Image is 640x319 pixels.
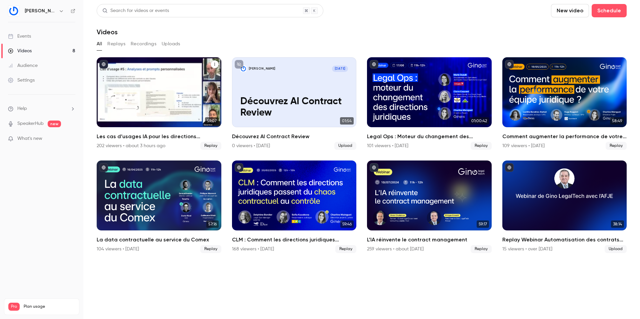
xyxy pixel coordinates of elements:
div: Videos [8,48,32,54]
a: 01:00:42Legal Ops : Moteur du changement des directions juridiques101 viewers • [DATE]Replay [367,57,492,150]
span: Upload [334,142,356,150]
div: Search for videos or events [102,7,169,14]
button: published [505,60,514,69]
div: 101 viewers • [DATE] [367,143,408,149]
h2: CLM : Comment les directions juridiques passent du chaos contractuel au contrôle [232,236,357,244]
div: 259 viewers • about [DATE] [367,246,424,252]
button: New video [551,4,589,17]
span: Replay [606,142,627,150]
p: [PERSON_NAME] [249,67,275,71]
button: Uploads [162,39,180,49]
div: Settings [8,77,35,84]
div: 104 viewers • [DATE] [97,246,139,252]
span: What's new [17,135,42,142]
a: Découvrez AI Contract Review[PERSON_NAME][DATE]Découvrez AI Contract Review01:54Découvrez AI Cont... [232,57,357,150]
span: Upload [605,245,627,253]
span: 01:00:42 [469,117,489,125]
button: published [99,163,108,172]
a: 57:16La data contractuelle au service du Comex104 viewers • [DATE]Replay [97,160,221,253]
div: 202 viewers • about 3 hours ago [97,143,165,149]
span: Replay [471,245,492,253]
a: SpeakerHub [17,120,44,127]
button: published [370,60,378,69]
button: published [99,60,108,69]
li: Les cas d’usages IA pour les directions juridiques [97,57,221,150]
h2: La data contractuelle au service du Comex [97,236,221,244]
span: 58:49 [610,117,624,125]
a: 58:49Comment augmenter la performance de votre équipe juridique ?109 viewers • [DATE]Replay [502,57,627,150]
h2: L’IA réinvente le contract management [367,236,492,244]
span: 59:46 [340,220,354,228]
img: Gino LegalTech [8,6,19,16]
div: 168 viewers • [DATE] [232,246,274,252]
li: CLM : Comment les directions juridiques passent du chaos contractuel au contrôle [232,160,357,253]
section: Videos [97,4,627,315]
span: Replay [200,245,221,253]
a: 59:46CLM : Comment les directions juridiques passent du chaos contractuel au contrôle168 viewers ... [232,160,357,253]
li: Replay Webinar Automatisation des contrats avec l'AFJE [502,160,627,253]
span: Pro [8,303,20,311]
span: 38:14 [611,220,624,228]
li: La data contractuelle au service du Comex [97,160,221,253]
span: 57:16 [206,220,219,228]
h2: Legal Ops : Moteur du changement des directions juridiques [367,133,492,141]
button: Schedule [592,4,627,17]
span: Replay [200,142,221,150]
a: 59:17L’IA réinvente le contract management259 viewers • about [DATE]Replay [367,160,492,253]
div: 15 viewers • over [DATE] [502,246,552,252]
h1: Videos [97,28,118,36]
span: Replay [471,142,492,150]
button: published [235,163,243,172]
li: Comment augmenter la performance de votre équipe juridique ? [502,57,627,150]
div: 109 viewers • [DATE] [502,143,545,149]
span: new [48,121,61,127]
a: 59:07Les cas d’usages IA pour les directions juridiques202 viewers • about 3 hours agoReplay [97,57,221,150]
h6: [PERSON_NAME] [25,8,56,14]
li: help-dropdown-opener [8,105,75,112]
li: L’IA réinvente le contract management [367,160,492,253]
img: Découvrez AI Contract Review [240,66,247,72]
li: Legal Ops : Moteur du changement des directions juridiques [367,57,492,150]
button: unpublished [235,60,243,69]
p: Découvrez AI Contract Review [240,96,348,119]
span: Plan usage [24,304,75,309]
button: published [505,163,514,172]
ul: Videos [97,57,627,253]
div: Events [8,33,31,40]
span: 01:54 [340,117,354,125]
span: Help [17,105,27,112]
li: Découvrez AI Contract Review [232,57,357,150]
h2: Les cas d’usages IA pour les directions juridiques [97,133,221,141]
button: Replays [107,39,125,49]
div: Audience [8,62,38,69]
span: Replay [335,245,356,253]
div: 0 viewers • [DATE] [232,143,270,149]
button: Recordings [131,39,156,49]
span: 59:07 [205,117,219,125]
h2: Replay Webinar Automatisation des contrats avec l'AFJE [502,236,627,244]
span: 59:17 [477,220,489,228]
span: [DATE] [332,66,348,72]
a: 38:14Replay Webinar Automatisation des contrats avec l'AFJE15 viewers • over [DATE]Upload [502,160,627,253]
button: published [370,163,378,172]
h2: Comment augmenter la performance de votre équipe juridique ? [502,133,627,141]
h2: Découvrez AI Contract Review [232,133,357,141]
button: All [97,39,102,49]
